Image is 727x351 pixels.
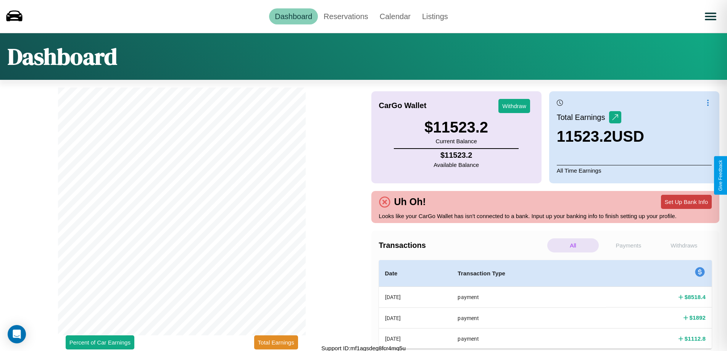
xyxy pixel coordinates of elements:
p: Looks like your CarGo Wallet has isn't connected to a bank. Input up your banking info to finish ... [379,211,712,221]
button: Open menu [700,6,721,27]
p: Available Balance [434,160,479,170]
th: payment [451,287,606,308]
h4: Date [385,269,446,278]
button: Total Earnings [254,335,298,349]
h4: $ 1112.8 [685,335,706,343]
th: payment [451,307,606,328]
th: [DATE] [379,287,452,308]
h1: Dashboard [8,41,117,72]
th: [DATE] [379,307,452,328]
p: All [547,238,599,252]
button: Withdraw [498,99,530,113]
h4: $ 8518.4 [685,293,706,301]
button: Percent of Car Earnings [66,335,134,349]
h4: Transactions [379,241,545,250]
a: Reservations [318,8,374,24]
th: payment [451,328,606,349]
a: Calendar [374,8,416,24]
h4: Uh Oh! [390,196,430,207]
button: Set Up Bank Info [661,195,712,209]
p: All Time Earnings [557,165,712,176]
h3: 11523.2 USD [557,128,644,145]
p: Withdraws [658,238,710,252]
h4: Transaction Type [458,269,600,278]
p: Total Earnings [557,110,609,124]
h4: $ 11523.2 [434,151,479,160]
p: Payments [603,238,654,252]
a: Listings [416,8,454,24]
a: Dashboard [269,8,318,24]
th: [DATE] [379,328,452,349]
div: Give Feedback [718,160,723,191]
h4: CarGo Wallet [379,101,427,110]
p: Current Balance [424,136,488,146]
table: simple table [379,260,712,349]
h4: $ 1892 [690,314,706,322]
div: Open Intercom Messenger [8,325,26,343]
h3: $ 11523.2 [424,119,488,136]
